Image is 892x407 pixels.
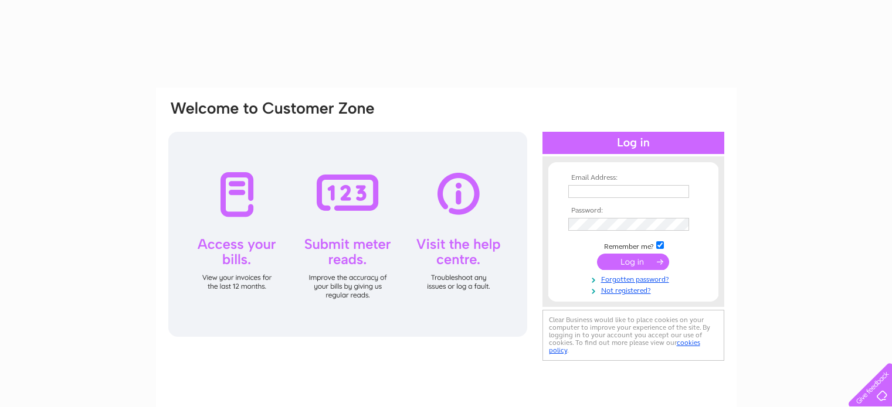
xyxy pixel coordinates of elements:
input: Submit [597,254,669,270]
th: Email Address: [565,174,701,182]
div: Clear Business would like to place cookies on your computer to improve your experience of the sit... [542,310,724,361]
a: Forgotten password? [568,273,701,284]
a: Not registered? [568,284,701,295]
a: cookies policy [549,338,700,354]
th: Password: [565,207,701,215]
td: Remember me? [565,240,701,251]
